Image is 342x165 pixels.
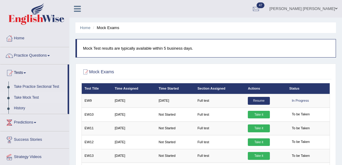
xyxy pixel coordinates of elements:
[156,149,195,163] td: Not Started
[0,149,69,164] a: Strategy Videos
[248,138,270,146] a: Take it
[195,94,245,107] td: Full test
[0,131,69,147] a: Success Stories
[156,121,195,135] td: Not Started
[0,64,68,80] a: Tests
[112,149,156,163] td: [DATE]
[82,68,236,76] h2: Mock Exams
[248,111,270,119] a: Take it
[112,135,156,149] td: [DATE]
[112,94,156,107] td: [DATE]
[195,121,245,135] td: Full test
[112,83,156,94] th: Time Assigned
[195,135,245,149] td: Full test
[0,47,69,62] a: Practice Questions
[289,138,312,146] span: To be Taken
[11,103,68,114] a: History
[82,135,112,149] td: EW12
[248,124,270,132] a: Take it
[112,108,156,121] td: [DATE]
[82,83,112,94] th: Test Title
[289,152,312,160] span: To be Taken
[248,152,270,160] a: Take it
[195,108,245,121] td: Full test
[245,83,286,94] th: Actions
[289,124,312,132] span: To be Taken
[156,83,195,94] th: Time Started
[257,2,264,8] span: 47
[82,149,112,163] td: EW13
[83,45,330,51] p: Mock Test results are typically available within 5 business days.
[82,108,112,121] td: EW10
[195,83,245,94] th: Section Assigned
[156,94,195,107] td: [DATE]
[195,149,245,163] td: Full test
[82,121,112,135] td: EW11
[0,30,69,45] a: Home
[0,114,69,129] a: Predictions
[91,25,119,31] li: Mock Exams
[80,25,91,30] a: Home
[156,135,195,149] td: Not Started
[112,121,156,135] td: [DATE]
[248,97,270,105] a: Resume
[156,108,195,121] td: Not Started
[289,97,312,105] div: In Progress
[11,92,68,103] a: Take Mock Test
[82,94,112,107] td: EW9
[286,83,330,94] th: Status
[11,81,68,92] a: Take Practice Sectional Test
[289,111,312,119] span: To be Taken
